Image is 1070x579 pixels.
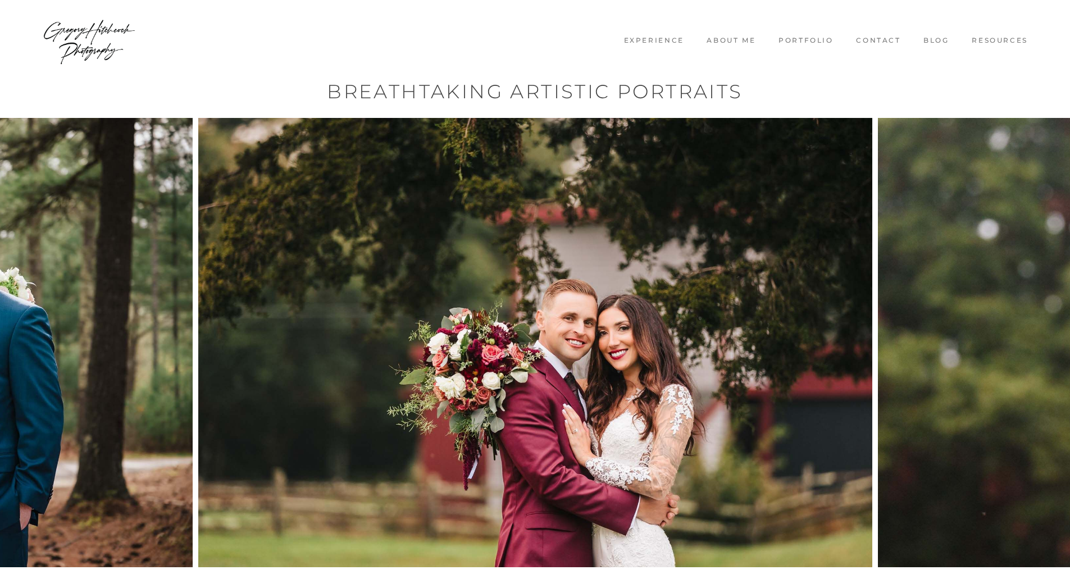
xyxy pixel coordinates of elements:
[915,36,958,45] a: Blog
[42,6,136,73] img: Wedding Photographer Boston - Gregory Hitchcock Photography
[615,36,693,45] a: Experience
[770,36,842,45] a: Portfolio
[848,36,909,45] a: Contact
[963,36,1036,45] a: Resources
[698,36,764,45] a: About me
[207,79,864,106] h1: Breathtaking Artistic Portraits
